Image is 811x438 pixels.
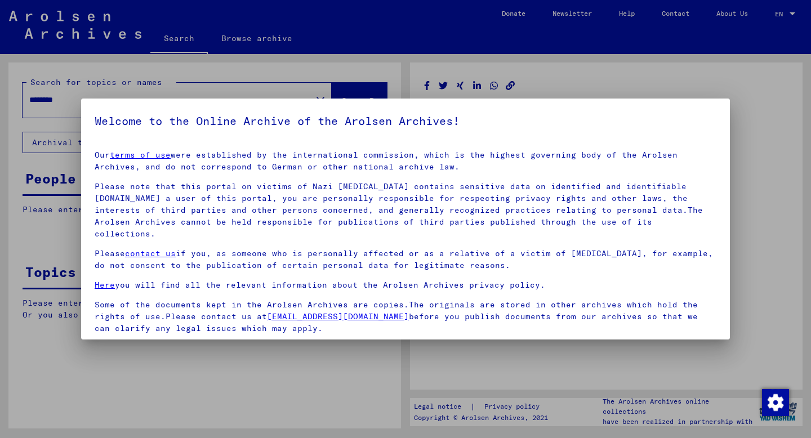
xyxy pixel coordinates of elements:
p: Please if you, as someone who is personally affected or as a relative of a victim of [MEDICAL_DAT... [95,248,716,271]
a: terms of use [110,150,171,160]
a: Here [95,280,115,290]
a: contact us [125,248,176,258]
h5: Welcome to the Online Archive of the Arolsen Archives! [95,112,716,130]
p: Some of the documents kept in the Arolsen Archives are copies.The originals are stored in other a... [95,299,716,334]
div: Change consent [761,388,788,415]
p: Our were established by the international commission, which is the highest governing body of the ... [95,149,716,173]
p: you will find all the relevant information about the Arolsen Archives privacy policy. [95,279,716,291]
p: Please note that this portal on victims of Nazi [MEDICAL_DATA] contains sensitive data on identif... [95,181,716,240]
a: [EMAIL_ADDRESS][DOMAIN_NAME] [267,311,409,321]
img: Change consent [762,389,789,416]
